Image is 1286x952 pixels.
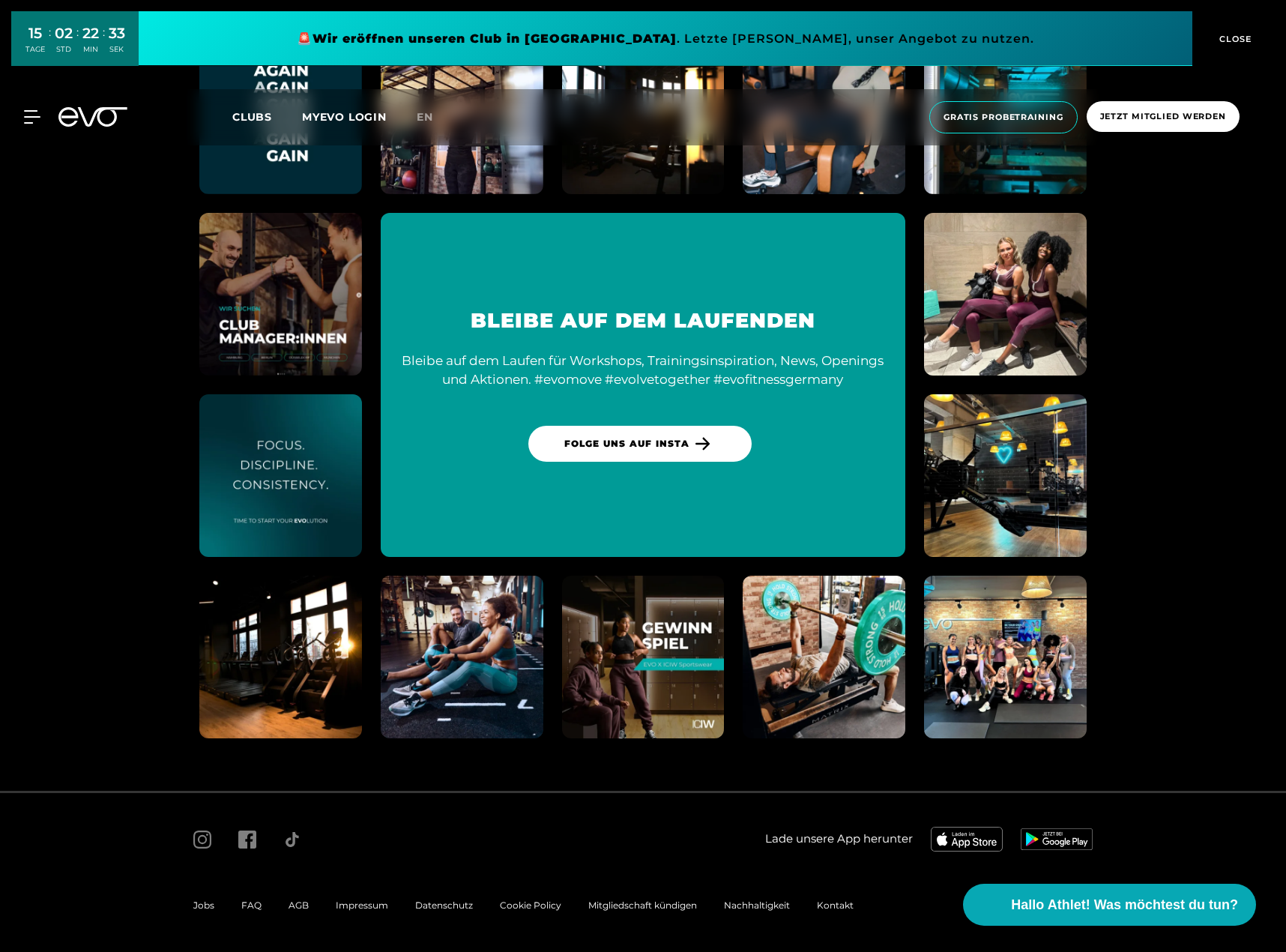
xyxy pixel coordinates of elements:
[924,213,1087,376] img: evofitness instagram
[1011,895,1238,915] span: Hallo Athlet! Was möchtest du tun?
[302,110,387,124] a: MYEVO LOGIN
[500,900,561,911] a: Cookie Policy
[562,576,725,738] img: evofitness instagram
[241,900,262,911] a: FAQ
[924,394,1087,557] img: evofitness instagram
[199,576,362,738] img: evofitness instagram
[399,352,887,390] div: Bleibe auf dem Laufen für Workshops, Trainingsinspiration, News, Openings und Aktionen. #evomove ...
[399,308,887,334] h3: BLEIBE AUF DEM LAUFENDEN
[55,22,73,44] div: 02
[415,900,473,911] a: Datenschutz
[103,24,105,64] div: :
[82,22,99,44] div: 22
[109,44,125,55] div: SEK
[82,44,99,55] div: MIN
[765,831,913,848] span: Lade unsere App herunter
[931,827,1003,851] img: evofitness app
[564,437,689,451] span: Folge uns auf Insta
[76,24,79,64] div: :
[109,22,125,44] div: 33
[55,44,73,55] div: STD
[25,44,45,55] div: TAGE
[417,109,451,126] a: en
[588,900,697,911] a: Mitgliedschaft kündigen
[199,394,362,557] img: evofitness instagram
[924,576,1087,738] img: evofitness instagram
[232,109,302,124] a: Clubs
[199,213,362,376] img: evofitness instagram
[963,884,1256,926] button: Hallo Athlet! Was möchtest du tun?
[49,24,51,64] div: :
[417,110,433,124] span: en
[743,576,905,738] img: evofitness instagram
[336,900,388,911] a: Impressum
[1216,32,1252,46] span: CLOSE
[944,111,1063,124] span: Gratis Probetraining
[1021,828,1093,849] img: evofitness app
[232,110,272,124] span: Clubs
[817,900,854,911] a: Kontakt
[381,576,543,738] img: evofitness instagram
[528,426,751,462] a: Folge uns auf Insta
[1100,110,1226,123] span: Jetzt Mitglied werden
[289,900,309,911] a: AGB
[193,900,214,911] a: Jobs
[25,22,45,44] div: 15
[925,101,1082,133] a: Gratis Probetraining
[1192,11,1275,66] button: CLOSE
[1082,101,1244,133] a: Jetzt Mitglied werden
[724,900,790,911] a: Nachhaltigkeit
